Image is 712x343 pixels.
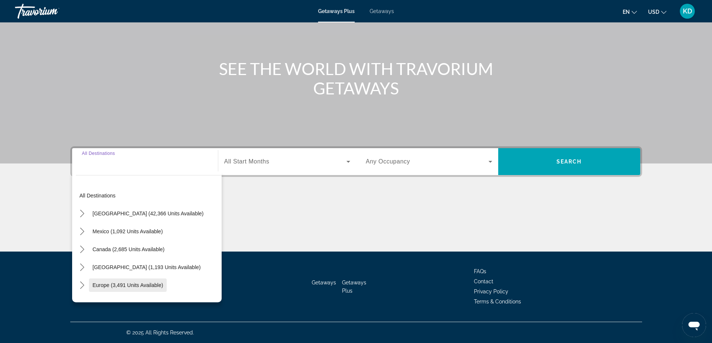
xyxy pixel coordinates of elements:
[366,158,410,165] span: Any Occupancy
[678,3,697,19] button: User Menu
[76,225,89,238] button: Toggle Mexico (1,092 units available) submenu
[82,151,115,156] span: All Destinations
[76,243,89,256] button: Toggle Canada (2,685 units available) submenu
[89,261,204,274] button: Select destination: Caribbean & Atlantic Islands (1,193 units available)
[76,261,89,274] button: Toggle Caribbean & Atlantic Islands (1,193 units available) submenu
[224,158,269,165] span: All Start Months
[89,278,167,292] button: Select destination: Europe (3,491 units available)
[76,279,89,292] button: Toggle Europe (3,491 units available) submenu
[72,171,222,302] div: Destination options
[15,1,90,21] a: Travorium
[89,243,169,256] button: Select destination: Canada (2,685 units available)
[683,7,692,15] span: KD
[76,189,222,202] button: Select destination: All destinations
[72,148,640,175] div: Search widget
[557,159,582,165] span: Search
[623,9,630,15] span: en
[216,59,496,98] h1: SEE THE WORLD WITH TRAVORIUM GETAWAYS
[370,8,394,14] a: Getaways
[93,211,204,216] span: [GEOGRAPHIC_DATA] (42,366 units available)
[342,280,366,294] a: Getaways Plus
[93,228,163,234] span: Mexico (1,092 units available)
[474,289,508,294] a: Privacy Policy
[82,158,208,166] input: Select destination
[93,246,165,252] span: Canada (2,685 units available)
[498,148,640,175] button: Search
[93,264,201,270] span: [GEOGRAPHIC_DATA] (1,193 units available)
[76,207,89,220] button: Toggle United States (42,366 units available) submenu
[474,268,486,274] a: FAQs
[89,296,166,310] button: Select destination: Australia (252 units available)
[474,278,493,284] a: Contact
[318,8,355,14] a: Getaways Plus
[648,6,666,17] button: Change currency
[623,6,637,17] button: Change language
[682,313,706,337] iframe: Button to launch messaging window
[126,330,194,336] span: © 2025 All Rights Reserved.
[648,9,659,15] span: USD
[474,299,521,305] a: Terms & Conditions
[89,207,207,220] button: Select destination: United States (42,366 units available)
[89,225,167,238] button: Select destination: Mexico (1,092 units available)
[93,282,163,288] span: Europe (3,491 units available)
[312,280,336,286] a: Getaways
[76,297,89,310] button: Toggle Australia (252 units available) submenu
[80,193,116,199] span: All destinations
